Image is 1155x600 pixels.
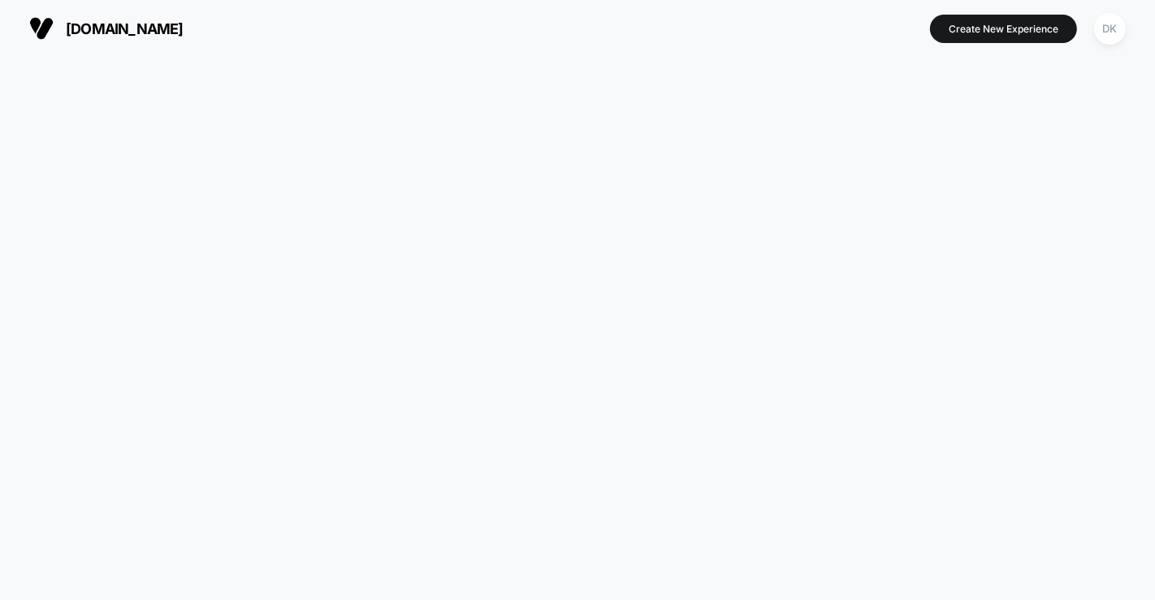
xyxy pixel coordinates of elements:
[24,15,188,41] button: [DOMAIN_NAME]
[1094,13,1126,45] div: DK
[1089,12,1131,45] button: DK
[930,15,1077,43] button: Create New Experience
[66,20,184,37] span: [DOMAIN_NAME]
[29,16,54,41] img: Visually logo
